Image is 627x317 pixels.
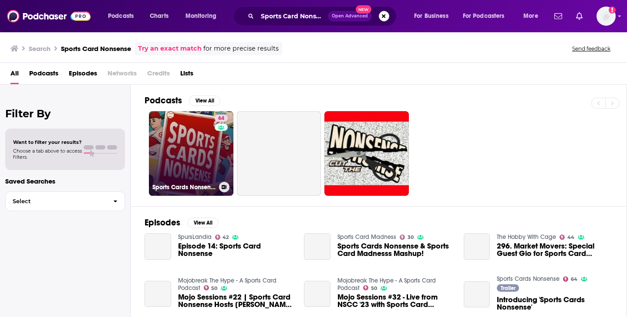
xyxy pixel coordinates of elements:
a: Mojobreak The Hype - A Sports Card Podcast [337,277,436,292]
span: More [523,10,538,22]
span: Select [6,198,106,204]
h2: Podcasts [145,95,182,106]
a: SpursLandia [178,233,212,241]
a: 64Sports Cards Nonsense [149,111,233,196]
a: Sports Cards Nonsense & Sports Card Madnesss Mashup! [337,242,453,257]
button: View All [189,95,220,106]
button: Select [5,191,125,211]
a: All [10,66,19,84]
span: Trailer [501,286,516,291]
span: Logged in as AustinGood [597,7,616,26]
a: 30 [400,235,414,240]
a: Try an exact match [138,44,202,54]
a: Charts [144,9,174,23]
a: Sports Cards Nonsense [497,275,560,283]
a: Sports Card Madness [337,233,396,241]
a: Episode 14: Sports Card Nonsense [178,242,294,257]
a: Podcasts [29,66,58,84]
span: for more precise results [203,44,279,54]
a: 296. Market Movers: Special Guest Gio for Sports Card Nonsense [497,242,613,257]
input: Search podcasts, credits, & more... [257,9,328,23]
a: Sports Cards Nonsense & Sports Card Madnesss Mashup! [304,233,330,260]
a: EpisodesView All [145,217,219,228]
a: Episode 14: Sports Card Nonsense [145,233,171,260]
span: Podcasts [108,10,134,22]
span: 42 [222,235,229,239]
button: open menu [408,9,459,23]
span: Want to filter your results? [13,139,82,145]
a: Mojo Sessions #22 | Sports Card Nonsense Hosts Mike Gioseffi & Jesse Gibson LIVE From The MINT [145,281,171,307]
button: open menu [179,9,228,23]
a: 296. Market Movers: Special Guest Gio for Sports Card Nonsense [464,233,490,260]
button: open menu [517,9,549,23]
a: Episodes [69,66,97,84]
img: Podchaser - Follow, Share and Rate Podcasts [7,8,91,24]
a: The Hobby With Cage [497,233,556,241]
h3: Sports Card Nonsense [61,44,131,53]
a: Mojo Sessions #32 - Live from NSCC '23 with Sports Card Nonsense [304,281,330,307]
a: 44 [560,235,574,240]
div: Search podcasts, credits, & more... [242,6,405,26]
button: View All [187,218,219,228]
span: Charts [150,10,169,22]
h2: Filter By [5,107,125,120]
a: Mojo Sessions #22 | Sports Card Nonsense Hosts Mike Gioseffi & Jesse Gibson LIVE From The MINT [178,293,294,308]
h2: Episodes [145,217,180,228]
h3: Search [29,44,51,53]
a: Introducing 'Sports Cards Nonsense' [464,281,490,308]
p: Saved Searches [5,177,125,185]
span: Mojo Sessions #22 | Sports Card Nonsense Hosts [PERSON_NAME] & [PERSON_NAME] LIVE From The MINT [178,293,294,308]
span: For Business [414,10,448,22]
h3: Sports Cards Nonsense [152,184,216,191]
button: open menu [457,9,517,23]
span: 30 [408,235,414,239]
a: PodcastsView All [145,95,220,106]
a: Show notifications dropdown [573,9,586,24]
button: Send feedback [570,45,613,52]
a: 64 [563,276,577,282]
a: 50 [363,285,377,290]
a: Introducing 'Sports Cards Nonsense' [497,296,613,311]
a: Mojo Sessions #32 - Live from NSCC '23 with Sports Card Nonsense [337,293,453,308]
span: 64 [218,114,224,123]
button: open menu [102,9,145,23]
span: Choose a tab above to access filters. [13,148,82,160]
a: 50 [204,285,218,290]
span: For Podcasters [463,10,505,22]
a: Mojobreak The Hype - A Sports Card Podcast [178,277,276,292]
span: 50 [371,286,377,290]
a: Show notifications dropdown [551,9,566,24]
button: Show profile menu [597,7,616,26]
span: Credits [147,66,170,84]
span: Open Advanced [332,14,368,18]
span: New [356,5,371,14]
a: Lists [180,66,193,84]
span: 44 [567,235,574,239]
a: 64 [215,115,228,122]
span: 64 [571,277,577,281]
span: 50 [211,286,217,290]
a: 42 [215,235,229,240]
span: Networks [108,66,137,84]
button: Open AdvancedNew [328,11,372,21]
span: Monitoring [185,10,216,22]
svg: Add a profile image [609,7,616,14]
img: User Profile [597,7,616,26]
